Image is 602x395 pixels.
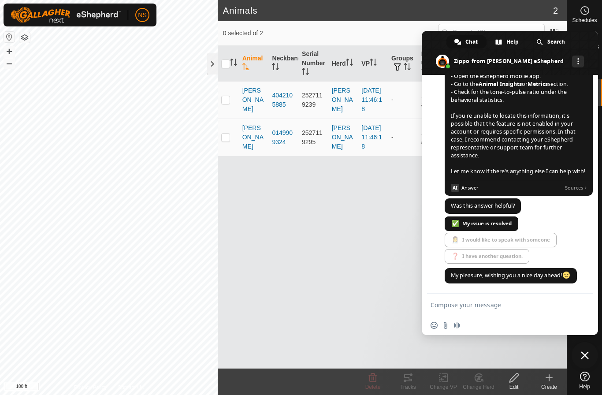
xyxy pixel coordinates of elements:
p-sorticon: Activate to sort [302,69,309,76]
span: 2 [553,4,558,17]
span: [PERSON_NAME] [242,86,265,114]
button: Reset Map [4,32,15,42]
p-sorticon: Activate to sort [370,60,377,67]
a: [DATE] 11:46:18 [361,87,382,112]
td: - [388,81,418,119]
span: Sources [565,184,587,192]
th: Animal [239,46,269,82]
div: Help [487,35,528,48]
p-sorticon: Activate to sort [404,64,411,71]
span: Sep 30, 2025 at 1:35 PM [421,92,442,108]
a: Contact Us [118,384,144,391]
th: Groups [388,46,418,82]
th: Last Updated [418,46,448,82]
div: Search [528,35,574,48]
span: Was this answer helpful? [451,202,515,209]
p-sorticon: Activate to sort [242,64,249,71]
th: VP [358,46,388,82]
div: 0149909324 [272,128,295,147]
button: – [4,58,15,68]
span: [PERSON_NAME] [242,123,265,151]
button: + [4,46,15,57]
span: Sep 30, 2025 at 1:35 PM [421,129,442,145]
div: Change VP [426,383,461,391]
th: Serial Number [298,46,328,82]
p-sorticon: Activate to sort [421,69,428,76]
a: Privacy Policy [74,384,107,391]
span: Audio message [453,322,461,329]
div: Create [531,383,567,391]
p-sorticon: Activate to sort [230,60,237,67]
a: Help [567,368,602,393]
span: Insert an emoji [431,322,438,329]
div: Change Herd [461,383,496,391]
span: Help [506,35,519,48]
span: My pleasure, wishing you a nice day ahead! [451,272,571,279]
p-sorticon: Activate to sort [346,60,353,67]
div: Edit [496,383,531,391]
img: Gallagher Logo [11,7,121,23]
div: [PERSON_NAME] [332,86,355,114]
div: Tracks [390,383,426,391]
h2: Animals [223,5,553,16]
input: Search (S) [438,24,545,42]
span: Animal Insights [479,80,522,88]
div: More channels [572,56,584,67]
span: 0 selected of 2 [223,29,438,38]
div: 2527119239 [302,91,325,109]
div: [PERSON_NAME] [332,123,355,151]
textarea: Compose your message... [431,301,570,309]
span: AI [451,184,459,192]
p-sorticon: Activate to sort [272,64,279,71]
span: Help [579,384,590,389]
span: Send a file [442,322,449,329]
span: NS [138,11,146,20]
button: Map Layers [19,32,30,43]
span: Schedules [572,18,597,23]
span: Search [547,35,565,48]
span: Chat [465,35,478,48]
td: - [388,119,418,156]
div: 4042105885 [272,91,295,109]
div: Close chat [572,342,598,369]
div: 2527119295 [302,128,325,147]
span: Delete [365,384,381,390]
a: [DATE] 11:46:18 [361,124,382,150]
div: Chat [446,35,487,48]
span: Answer [461,184,561,192]
span: Metrics [528,80,548,88]
th: Neckband [268,46,298,82]
th: Herd [328,46,358,82]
